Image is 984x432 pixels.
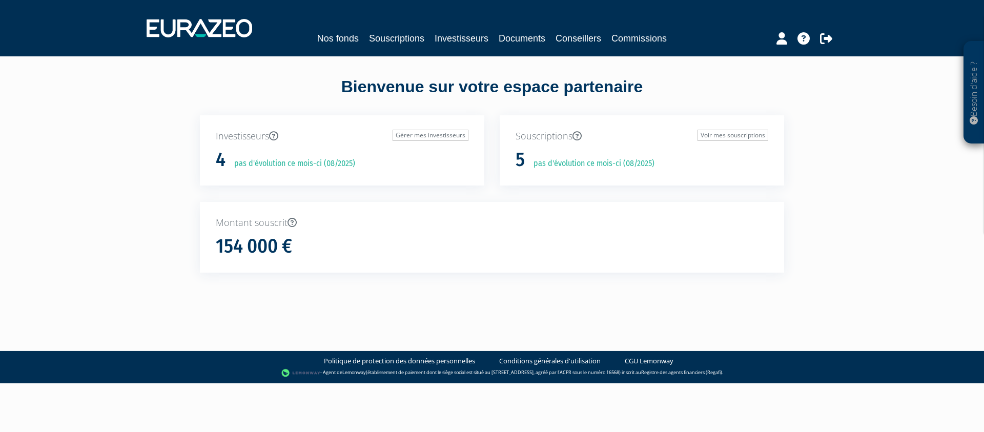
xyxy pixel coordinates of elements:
[435,31,488,46] a: Investisseurs
[393,130,468,141] a: Gérer mes investisseurs
[516,149,525,171] h1: 5
[499,31,545,46] a: Documents
[516,130,768,143] p: Souscriptions
[216,149,225,171] h1: 4
[611,31,667,46] a: Commissions
[342,369,366,376] a: Lemonway
[968,47,980,139] p: Besoin d'aide ?
[10,368,974,378] div: - Agent de (établissement de paiement dont le siège social est situé au [STREET_ADDRESS], agréé p...
[499,356,601,366] a: Conditions générales d'utilisation
[216,216,768,230] p: Montant souscrit
[147,19,252,37] img: 1732889491-logotype_eurazeo_blanc_rvb.png
[192,75,792,115] div: Bienvenue sur votre espace partenaire
[324,356,475,366] a: Politique de protection des données personnelles
[216,130,468,143] p: Investisseurs
[216,236,292,257] h1: 154 000 €
[526,158,654,170] p: pas d'évolution ce mois-ci (08/2025)
[641,369,722,376] a: Registre des agents financiers (Regafi)
[317,31,359,46] a: Nos fonds
[227,158,355,170] p: pas d'évolution ce mois-ci (08/2025)
[556,31,601,46] a: Conseillers
[698,130,768,141] a: Voir mes souscriptions
[625,356,673,366] a: CGU Lemonway
[281,368,321,378] img: logo-lemonway.png
[369,31,424,46] a: Souscriptions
